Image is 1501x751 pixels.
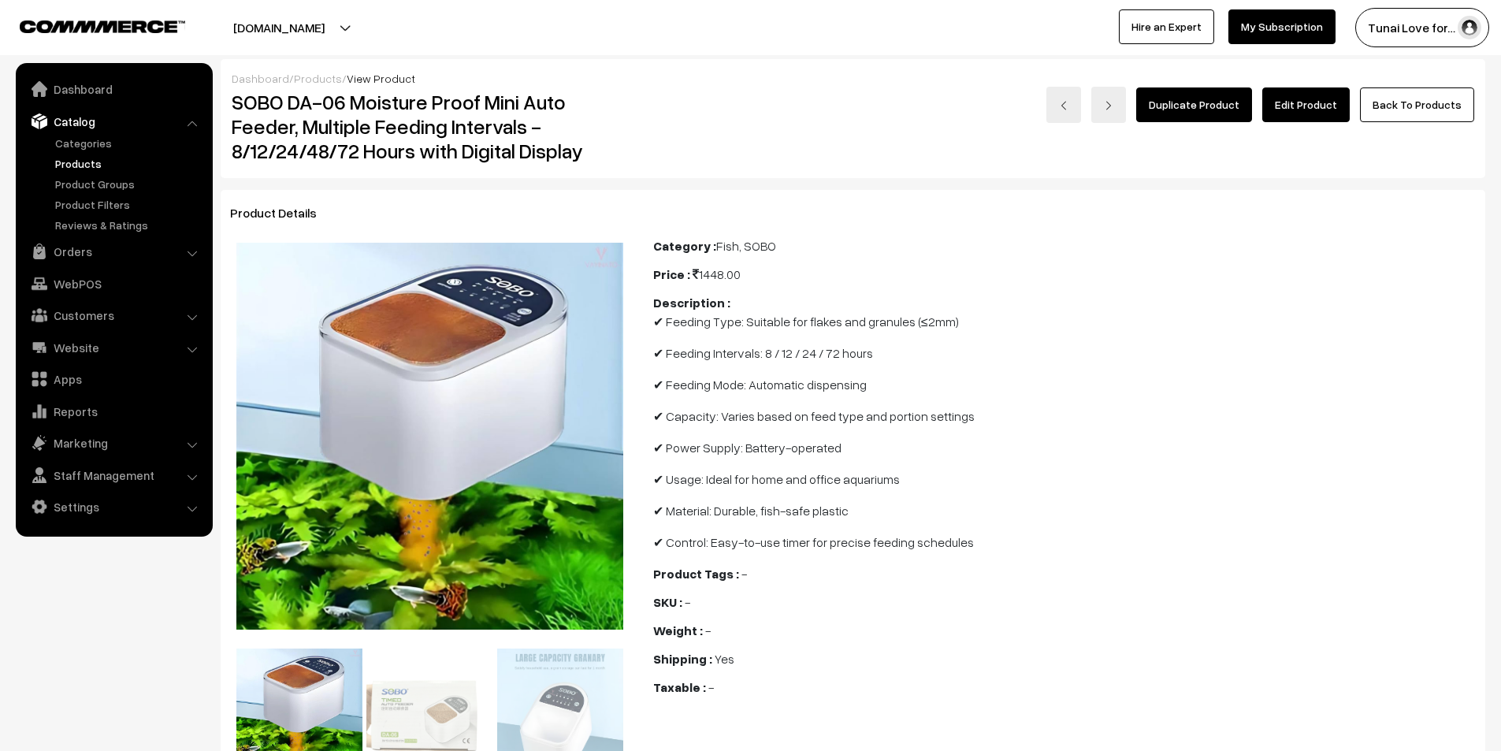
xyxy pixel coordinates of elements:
[20,365,207,393] a: Apps
[20,429,207,457] a: Marketing
[653,533,1476,552] p: ✔ Control: Easy-to-use timer for precise feeding schedules
[51,135,207,151] a: Categories
[20,75,207,103] a: Dashboard
[653,679,706,695] b: Taxable :
[1119,9,1214,44] a: Hire an Expert
[653,501,1476,520] p: ✔ Material: Durable, fish-safe plastic
[347,72,415,85] span: View Product
[715,651,734,667] span: Yes
[236,243,623,630] img: 1753942024197571dAwHxjUtL_UF10001000_QL80_.jpg
[705,623,711,638] span: -
[51,176,207,192] a: Product Groups
[1458,16,1481,39] img: user
[20,397,207,426] a: Reports
[20,333,207,362] a: Website
[653,236,1476,255] div: Fish, SOBO
[1104,101,1113,110] img: right-arrow.png
[741,566,747,582] span: -
[708,679,714,695] span: -
[653,438,1476,457] p: ✔ Power Supply: Battery-operated
[20,237,207,266] a: Orders
[232,72,289,85] a: Dashboard
[653,295,730,310] b: Description :
[1262,87,1350,122] a: Edit Product
[1355,8,1489,47] button: Tunai Love for…
[653,312,1476,331] p: ✔ Feeding Type: Suitable for flakes and granules (≤2mm)
[178,8,380,47] button: [DOMAIN_NAME]
[232,70,1474,87] div: / /
[653,266,690,282] b: Price :
[20,20,185,32] img: COMMMERCE
[653,470,1476,489] p: ✔ Usage: Ideal for home and office aquariums
[20,16,158,35] a: COMMMERCE
[653,265,1476,284] div: 1448.00
[653,651,712,667] b: Shipping :
[1228,9,1336,44] a: My Subscription
[20,461,207,489] a: Staff Management
[51,155,207,172] a: Products
[653,344,1476,362] p: ✔ Feeding Intervals: 8 / 12 / 24 / 72 hours
[20,270,207,298] a: WebPOS
[20,107,207,136] a: Catalog
[51,196,207,213] a: Product Filters
[685,594,690,610] span: -
[653,238,716,254] b: Category :
[653,375,1476,394] p: ✔ Feeding Mode: Automatic dispensing
[230,205,336,221] span: Product Details
[653,594,682,610] b: SKU :
[1136,87,1252,122] a: Duplicate Product
[20,301,207,329] a: Customers
[51,217,207,233] a: Reviews & Ratings
[1059,101,1068,110] img: left-arrow.png
[20,493,207,521] a: Settings
[653,623,703,638] b: Weight :
[232,90,630,164] h2: SOBO DA-06 Moisture Proof Mini Auto Feeder, Multiple Feeding Intervals - 8/12/24/48/72 Hours with...
[653,407,1476,426] p: ✔ Capacity: Varies based on feed type and portion settings
[294,72,342,85] a: Products
[1360,87,1474,122] a: Back To Products
[653,566,739,582] b: Product Tags :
